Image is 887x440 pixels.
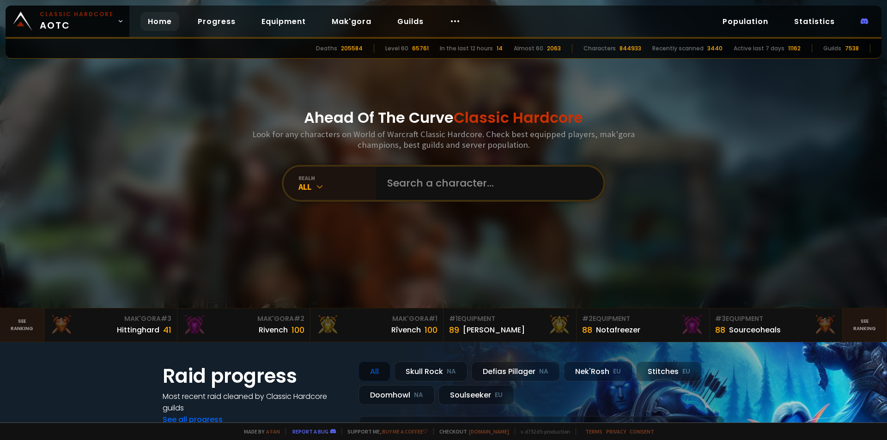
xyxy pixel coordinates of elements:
span: Support me, [341,428,428,435]
div: 11162 [788,44,801,53]
span: # 1 [429,314,437,323]
div: 7538 [845,44,859,53]
h3: Look for any characters on World of Warcraft Classic Hardcore. Check best equipped players, mak'g... [249,129,638,150]
div: 88 [715,324,725,336]
div: realm [298,175,376,181]
a: #3Equipment88Sourceoheals [710,308,843,342]
div: Guilds [823,44,841,53]
div: Almost 60 [514,44,543,53]
div: All [298,181,376,192]
a: a fan [266,428,280,435]
div: 100 [425,324,437,336]
span: Classic Hardcore [454,107,583,128]
div: Mak'Gora [183,314,304,324]
div: Recently scanned [652,44,704,53]
small: EU [613,367,621,376]
a: Privacy [606,428,626,435]
div: Hittinghard [117,324,159,336]
input: Search a character... [382,167,592,200]
a: Mak'Gora#3Hittinghard41 [44,308,177,342]
h1: Ahead Of The Curve [304,107,583,129]
div: All [358,362,390,381]
div: Deaths [316,44,337,53]
a: Mak'Gora#1Rîvench100 [310,308,443,342]
div: 14 [497,44,503,53]
a: #2Equipment88Notafreezer [577,308,710,342]
div: Notafreezer [596,324,640,336]
a: Progress [190,12,243,31]
a: Report a bug [292,428,328,435]
div: [PERSON_NAME] [463,324,525,336]
small: EU [682,367,690,376]
div: Stitches [636,362,702,381]
div: Soulseeker [438,385,514,405]
div: 844933 [620,44,641,53]
div: Equipment [715,314,837,324]
div: 88 [582,324,592,336]
div: Characters [583,44,616,53]
div: 65761 [412,44,429,53]
a: Home [140,12,179,31]
div: Active last 7 days [734,44,784,53]
div: Mak'Gora [316,314,437,324]
div: 3440 [707,44,723,53]
div: Defias Pillager [471,362,560,381]
div: Nek'Rosh [564,362,632,381]
span: # 1 [449,314,458,323]
a: Classic HardcoreAOTC [6,6,129,37]
span: Checkout [433,428,509,435]
span: v. d752d5 - production [515,428,570,435]
div: Equipment [449,314,571,324]
a: Mak'gora [324,12,379,31]
div: 100 [292,324,304,336]
div: In the last 12 hours [440,44,493,53]
small: NA [414,391,423,400]
a: #1Equipment89[PERSON_NAME] [443,308,577,342]
a: Guilds [390,12,431,31]
a: Buy me a coffee [382,428,428,435]
a: See all progress [163,414,223,425]
div: Rîvench [391,324,421,336]
a: Mak'Gora#2Rivench100 [177,308,310,342]
a: Equipment [254,12,313,31]
small: EU [495,391,503,400]
a: Consent [630,428,654,435]
span: # 3 [715,314,726,323]
div: Level 60 [385,44,408,53]
h4: Most recent raid cleaned by Classic Hardcore guilds [163,391,347,414]
div: Sourceoheals [729,324,781,336]
div: 89 [449,324,459,336]
a: Statistics [787,12,842,31]
a: Population [715,12,776,31]
div: Doomhowl [358,385,435,405]
a: [DOMAIN_NAME] [469,428,509,435]
a: Seeranking [843,308,887,342]
span: AOTC [40,10,114,32]
div: Rivench [259,324,288,336]
span: # 2 [294,314,304,323]
h1: Raid progress [163,362,347,391]
a: Terms [585,428,602,435]
span: Made by [238,428,280,435]
div: 41 [163,324,171,336]
div: 205584 [341,44,363,53]
div: Skull Rock [394,362,468,381]
div: Mak'Gora [50,314,171,324]
span: # 3 [161,314,171,323]
div: 2063 [547,44,561,53]
small: Classic Hardcore [40,10,114,18]
div: Equipment [582,314,704,324]
small: NA [447,367,456,376]
span: # 2 [582,314,593,323]
small: NA [539,367,548,376]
